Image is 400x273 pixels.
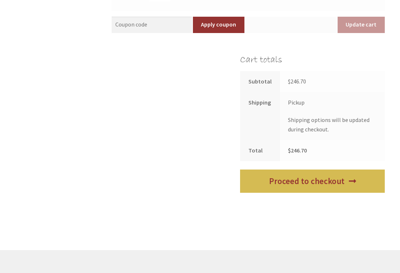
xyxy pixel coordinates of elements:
bdi: 246.70 [288,78,306,85]
th: Subtotal [240,71,280,92]
bdi: 246.70 [288,147,307,154]
span: $ [288,78,290,85]
label: Pickup [288,99,305,106]
input: Coupon code [112,17,192,33]
p: Shipping options will be updated during checkout. [288,115,376,134]
th: Total [240,140,280,161]
span: $ [288,147,291,154]
h2: Cart totals [240,54,385,66]
th: Shipping [240,92,280,140]
button: Apply coupon [193,17,244,33]
button: Update cart [338,17,385,33]
a: Proceed to checkout [240,170,385,193]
